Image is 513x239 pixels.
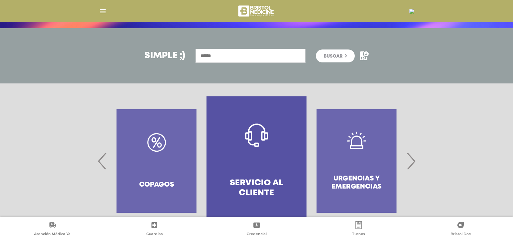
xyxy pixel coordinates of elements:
[206,221,307,238] a: Credencial
[206,96,307,226] a: Servicio al Cliente
[316,49,355,62] button: Buscar
[409,9,414,14] img: 40944
[96,144,109,179] span: Previous
[247,232,267,237] span: Credencial
[405,144,417,179] span: Next
[34,232,71,237] span: Atención Médica Ya
[237,3,276,19] img: bristol-medicine-blanco.png
[352,232,365,237] span: Turnos
[451,232,471,237] span: Bristol Doc
[410,221,512,238] a: Bristol Doc
[324,54,342,59] span: Buscar
[144,51,185,60] h3: Simple ;)
[103,221,205,238] a: Guardias
[218,178,295,198] h4: Servicio al Cliente
[99,7,107,15] img: Cober_menu-lines-white.svg
[307,221,409,238] a: Turnos
[146,232,163,237] span: Guardias
[1,221,103,238] a: Atención Médica Ya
